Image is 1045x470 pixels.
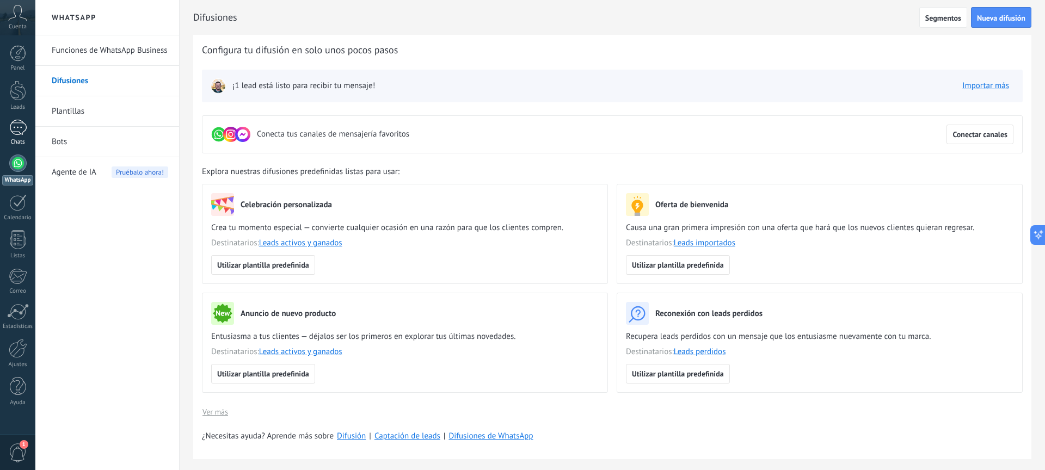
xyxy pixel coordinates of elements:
span: Utilizar plantilla predefinida [217,261,309,269]
span: Cuenta [9,23,27,30]
span: Destinatarios: [626,347,1013,357]
span: ¿Necesitas ayuda? Aprende más sobre [202,431,334,442]
div: Ayuda [2,399,34,406]
div: Calendario [2,214,34,221]
button: Segmentos [919,7,967,28]
button: Ver más [202,404,229,420]
h2: Difusiones [193,7,919,28]
div: | | [202,431,1023,442]
a: Leads activos y ganados [259,238,342,248]
div: Ajustes [2,361,34,368]
a: Leads importados [674,238,735,248]
a: Bots [52,127,168,157]
div: Chats [2,139,34,146]
div: Panel [2,65,34,72]
span: Conecta tus canales de mensajería favoritos [257,129,409,140]
span: Entusiasma a tus clientes — déjalos ser los primeros en explorar tus últimas novedades. [211,331,599,342]
span: Utilizar plantilla predefinida [632,261,724,269]
span: 1 [20,440,28,449]
span: Causa una gran primera impresión con una oferta que hará que los nuevos clientes quieran regresar. [626,222,1013,233]
div: Correo [2,288,34,295]
span: ¡1 lead está listo para recibir tu mensaje! [232,81,375,91]
img: leadIcon [211,78,226,94]
h3: Anuncio de nuevo producto [241,308,336,319]
h3: Reconexión con leads perdidos [655,308,763,319]
span: Conectar canales [952,131,1007,138]
a: Difusiones de WhatsApp [448,431,533,441]
span: Destinatarios: [211,347,599,357]
span: Utilizar plantilla predefinida [217,370,309,378]
li: Difusiones [35,66,179,96]
li: Agente de IA [35,157,179,187]
button: Utilizar plantilla predefinida [211,364,315,384]
span: Configura tu difusión en solo unos pocos pasos [202,44,398,57]
div: Leads [2,104,34,111]
div: Listas [2,252,34,259]
a: Difusión [337,431,366,441]
span: Utilizar plantilla predefinida [632,370,724,378]
a: Plantillas [52,96,168,127]
a: Leads activos y ganados [259,347,342,357]
span: Segmentos [925,14,961,22]
h3: Oferta de bienvenida [655,200,728,210]
li: Plantillas [35,96,179,127]
div: WhatsApp [2,175,33,185]
li: Funciones de WhatsApp Business [35,35,179,66]
a: Agente de IAPruébalo ahora! [52,157,168,188]
button: Importar más [957,78,1014,94]
h3: Celebración personalizada [241,200,332,210]
span: Destinatarios: [626,238,1013,249]
div: Estadísticas [2,323,34,330]
span: Destinatarios: [211,238,599,249]
a: Difusiones [52,66,168,96]
button: Nueva difusión [971,7,1031,28]
a: Funciones de WhatsApp Business [52,35,168,66]
span: Recupera leads perdidos con un mensaje que los entusiasme nuevamente con tu marca. [626,331,1013,342]
button: Conectar canales [946,125,1013,144]
span: Ver más [202,408,228,416]
span: Pruébalo ahora! [112,166,168,178]
li: Bots [35,127,179,157]
button: Utilizar plantilla predefinida [626,364,730,384]
a: Captación de leads [374,431,440,441]
span: Crea tu momento especial — convierte cualquier ocasión en una razón para que los clientes compren. [211,222,599,233]
span: Agente de IA [52,157,96,188]
span: Nueva difusión [977,14,1025,22]
button: Utilizar plantilla predefinida [211,255,315,275]
a: Leads perdidos [674,347,726,357]
a: Importar más [962,81,1009,91]
span: Explora nuestras difusiones predefinidas listas para usar: [202,166,399,177]
button: Utilizar plantilla predefinida [626,255,730,275]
